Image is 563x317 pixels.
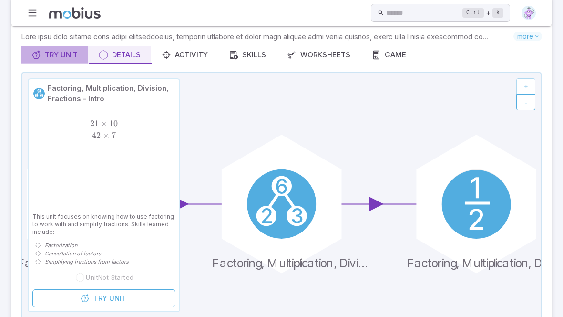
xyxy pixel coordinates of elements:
div: + [462,7,503,19]
img: diamond.svg [522,6,536,20]
div: Skills [229,50,266,60]
span: × [101,118,107,128]
a: TryUnit [32,289,175,307]
div: Activity [162,50,208,60]
span: 21 [90,118,99,128]
span: ​ [118,121,119,132]
span: Try [93,293,107,304]
span: Unit Not Started [86,273,133,282]
p: Cancellation of factors [45,250,101,258]
span: 42 [92,130,101,140]
div: Details [99,50,141,60]
div: Worksheets [287,50,350,60]
div: Try Unit [31,50,78,60]
p: Lore ipsu dolo sitame cons adipi elitseddoeius, temporin utlabore et dolor magn aliquae admi veni... [21,32,513,42]
a: Factors/Primes [32,87,46,100]
kbd: k [492,8,503,18]
p: Factoring, Multiplication, Division, Fractions - Intro [48,83,175,104]
span: 10 [109,118,118,128]
span: × [103,130,110,140]
div: Game [371,50,406,60]
p: Simplifying fractions from factors [45,258,129,266]
span: Unit [109,293,126,304]
p: This unit focuses on knowing how to use factoring to work with and simplify fractions. Skills lea... [32,213,175,236]
p: Factorization [45,242,77,250]
span: 7 [112,130,116,140]
button: - [516,94,535,110]
span: Factoring, Multiplication, Division, Fractions - Intro [212,256,374,273]
kbd: Ctrl [462,8,484,18]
